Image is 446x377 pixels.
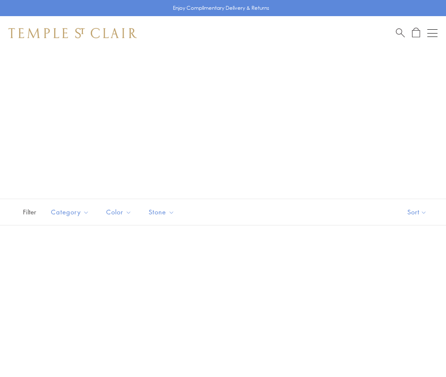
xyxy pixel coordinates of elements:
[144,207,181,217] span: Stone
[427,28,438,38] button: Open navigation
[388,199,446,225] button: Show sort by
[8,28,137,38] img: Temple St. Clair
[142,203,181,222] button: Stone
[412,28,420,38] a: Open Shopping Bag
[100,203,138,222] button: Color
[45,203,96,222] button: Category
[173,4,269,12] p: Enjoy Complimentary Delivery & Returns
[47,207,96,217] span: Category
[102,207,138,217] span: Color
[396,28,405,38] a: Search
